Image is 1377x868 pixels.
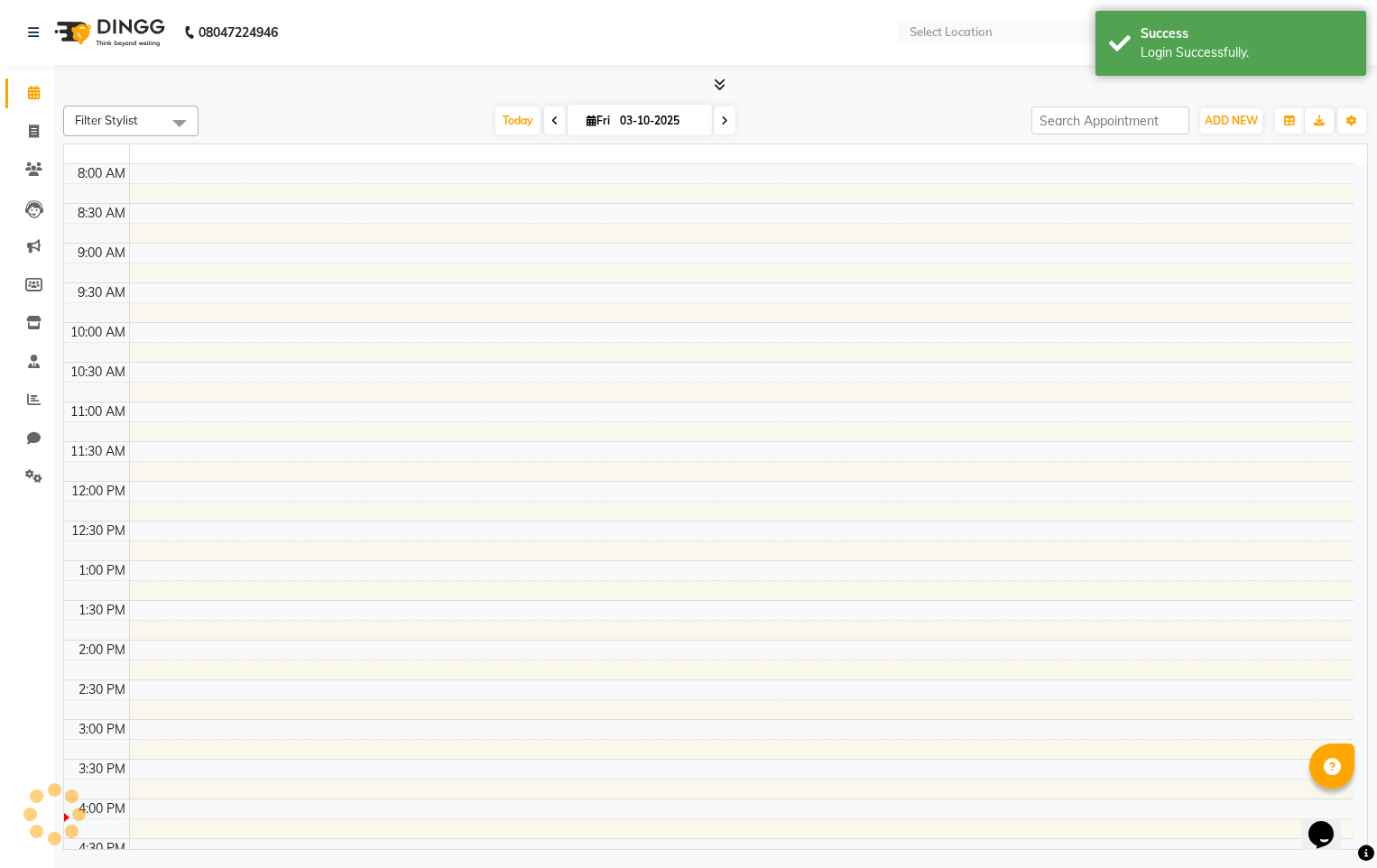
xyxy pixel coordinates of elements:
div: 2:30 PM [75,680,129,699]
span: Fri [582,114,615,127]
div: 4:00 PM [75,799,129,818]
div: 8:00 AM [74,164,129,183]
iframe: chat widget [1301,796,1359,850]
div: 2:00 PM [75,641,129,660]
span: Filter Stylist [75,113,138,127]
span: Today [495,106,541,134]
div: Login Successfully. [1141,43,1353,62]
div: 1:30 PM [75,601,129,620]
div: 10:30 AM [67,363,129,382]
img: logo [46,7,170,58]
div: 12:30 PM [68,522,129,540]
div: 9:30 AM [74,283,129,302]
div: 1:00 PM [75,561,129,580]
div: 4:30 PM [75,839,129,858]
span: ADD NEW [1205,114,1258,127]
button: ADD NEW [1200,108,1262,134]
div: 10:00 AM [67,323,129,342]
div: 8:30 AM [74,204,129,223]
div: 3:00 PM [75,720,129,739]
input: 2025-10-03 [615,107,705,134]
input: Search Appointment [1031,106,1189,134]
b: 08047224946 [199,7,278,58]
div: 11:30 AM [67,442,129,461]
div: Select Location [910,23,993,42]
div: 3:30 PM [75,760,129,779]
div: 12:00 PM [68,482,129,501]
div: 9:00 AM [74,244,129,263]
div: Success [1141,24,1353,43]
div: 11:00 AM [67,402,129,421]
